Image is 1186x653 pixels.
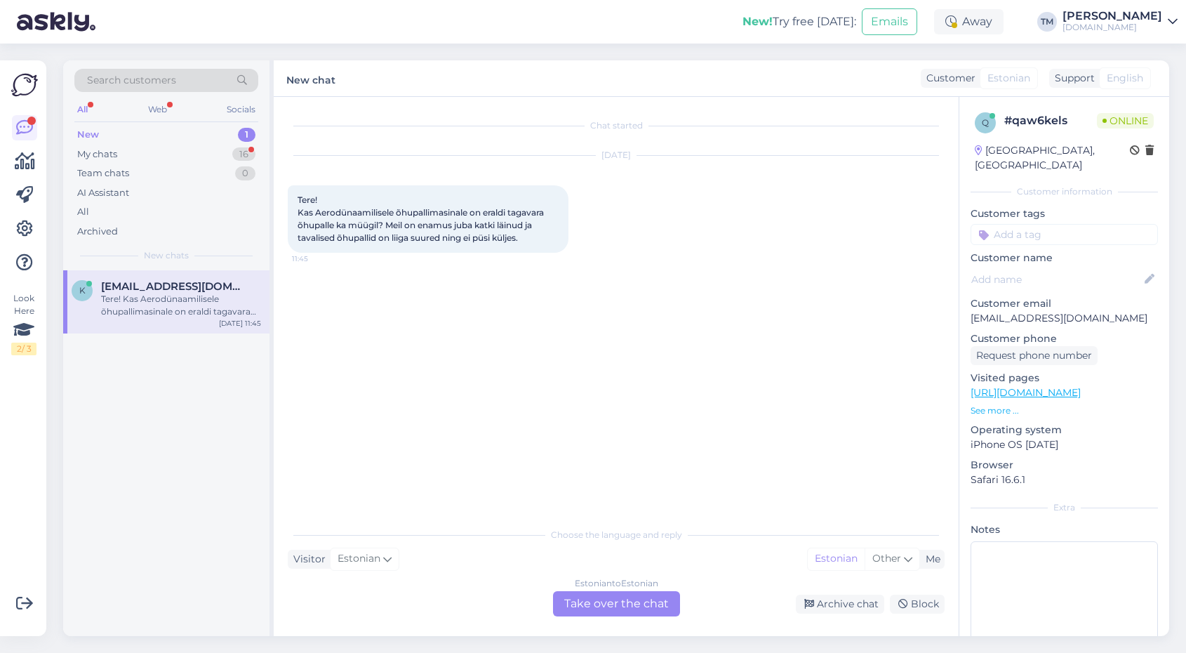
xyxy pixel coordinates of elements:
[971,296,1158,311] p: Customer email
[11,343,36,355] div: 2 / 3
[288,149,945,161] div: [DATE]
[971,251,1158,265] p: Customer name
[982,117,989,128] span: q
[971,331,1158,346] p: Customer phone
[144,249,189,262] span: New chats
[971,458,1158,473] p: Browser
[862,8,917,35] button: Emails
[288,529,945,541] div: Choose the language and reply
[920,552,940,567] div: Me
[971,311,1158,326] p: [EMAIL_ADDRESS][DOMAIN_NAME]
[971,371,1158,385] p: Visited pages
[971,272,1142,287] input: Add name
[975,143,1130,173] div: [GEOGRAPHIC_DATA], [GEOGRAPHIC_DATA]
[338,551,380,567] span: Estonian
[575,577,658,590] div: Estonian to Estonian
[101,293,261,318] div: Tere! Kas Aerodünaamilisele õhupallimasinale on eraldi tagavara õhupalle ka müügil? Meil on enamu...
[890,595,945,614] div: Block
[1062,11,1178,33] a: [PERSON_NAME][DOMAIN_NAME]
[971,346,1098,365] div: Request phone number
[77,186,129,200] div: AI Assistant
[971,185,1158,198] div: Customer information
[1062,22,1162,33] div: [DOMAIN_NAME]
[77,225,118,239] div: Archived
[921,71,975,86] div: Customer
[742,13,856,30] div: Try free [DATE]:
[742,15,773,28] b: New!
[298,194,546,243] span: Tere! Kas Aerodünaamilisele õhupallimasinale on eraldi tagavara õhupalle ka müügil? Meil on enamu...
[971,522,1158,537] p: Notes
[971,404,1158,417] p: See more ...
[971,501,1158,514] div: Extra
[77,166,129,180] div: Team chats
[872,552,901,565] span: Other
[224,100,258,119] div: Socials
[971,423,1158,437] p: Operating system
[145,100,170,119] div: Web
[77,205,89,219] div: All
[1037,12,1057,32] div: TM
[934,9,1004,34] div: Away
[11,72,38,98] img: Askly Logo
[971,224,1158,245] input: Add a tag
[553,591,680,616] div: Take over the chat
[1062,11,1162,22] div: [PERSON_NAME]
[796,595,884,614] div: Archive chat
[1107,71,1143,86] span: English
[219,318,261,329] div: [DATE] 11:45
[87,73,176,88] span: Search customers
[79,285,86,296] span: k
[232,147,255,161] div: 16
[971,437,1158,452] p: iPhone OS [DATE]
[238,128,255,142] div: 1
[971,473,1158,487] p: Safari 16.6.1
[74,100,91,119] div: All
[286,69,335,88] label: New chat
[987,71,1030,86] span: Estonian
[288,552,326,567] div: Visitor
[292,253,345,264] span: 11:45
[101,280,247,293] span: katlin.roosivali@gmail.com
[971,206,1158,221] p: Customer tags
[77,128,99,142] div: New
[235,166,255,180] div: 0
[1004,112,1097,129] div: # qaw6kels
[1049,71,1095,86] div: Support
[1097,113,1154,128] span: Online
[11,292,36,355] div: Look Here
[77,147,117,161] div: My chats
[288,119,945,132] div: Chat started
[971,386,1081,399] a: [URL][DOMAIN_NAME]
[808,548,865,569] div: Estonian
